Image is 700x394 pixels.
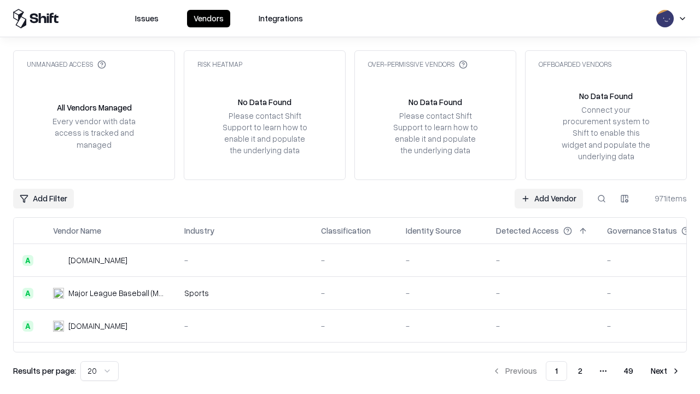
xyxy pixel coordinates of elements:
div: - [496,287,590,299]
button: Vendors [187,10,230,27]
div: - [184,320,304,332]
div: A [22,288,33,299]
div: Connect your procurement system to Shift to enable this widget and populate the underlying data [561,104,651,162]
div: Over-Permissive Vendors [368,60,468,69]
button: 1 [546,361,567,381]
div: Every vendor with data access is tracked and managed [49,115,139,150]
div: - [406,287,479,299]
button: Add Filter [13,189,74,208]
div: - [321,287,388,299]
div: All Vendors Managed [57,102,132,113]
div: A [22,255,33,266]
div: Sports [184,287,304,299]
div: Risk Heatmap [197,60,242,69]
div: [DOMAIN_NAME] [68,254,127,266]
img: wixanswers.com [53,321,64,332]
a: Add Vendor [515,189,583,208]
div: - [496,254,590,266]
div: Classification [321,225,371,236]
div: - [406,320,479,332]
div: Please contact Shift Support to learn how to enable it and populate the underlying data [390,110,481,157]
div: Major League Baseball (MLB) [68,287,167,299]
div: Industry [184,225,214,236]
img: Major League Baseball (MLB) [53,288,64,299]
div: No Data Found [409,96,462,108]
div: Identity Source [406,225,461,236]
img: pathfactory.com [53,255,64,266]
div: A [22,321,33,332]
div: - [496,320,590,332]
div: Vendor Name [53,225,101,236]
div: - [321,254,388,266]
button: Next [644,361,687,381]
div: Unmanaged Access [27,60,106,69]
nav: pagination [486,361,687,381]
div: - [321,320,388,332]
div: Detected Access [496,225,559,236]
div: 971 items [643,193,687,204]
div: - [184,254,304,266]
div: Please contact Shift Support to learn how to enable it and populate the underlying data [219,110,310,157]
button: 49 [615,361,642,381]
button: Integrations [252,10,310,27]
div: Offboarded Vendors [539,60,611,69]
div: No Data Found [579,90,633,102]
div: No Data Found [238,96,291,108]
div: [DOMAIN_NAME] [68,320,127,332]
button: Issues [129,10,165,27]
p: Results per page: [13,365,76,376]
button: 2 [569,361,591,381]
div: - [406,254,479,266]
div: Governance Status [607,225,677,236]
